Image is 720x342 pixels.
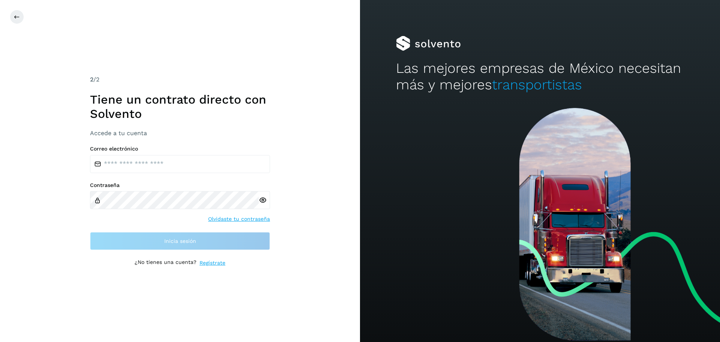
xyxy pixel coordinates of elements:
h2: Las mejores empresas de México necesitan más y mejores [396,60,684,93]
span: transportistas [492,77,582,93]
span: Inicia sesión [164,238,196,244]
button: Inicia sesión [90,232,270,250]
a: Olvidaste tu contraseña [208,215,270,223]
label: Correo electrónico [90,146,270,152]
h1: Tiene un contrato directo con Solvento [90,92,270,121]
a: Regístrate [199,259,225,267]
span: 2 [90,76,93,83]
div: /2 [90,75,270,84]
h3: Accede a tu cuenta [90,130,270,137]
label: Contraseña [90,182,270,188]
p: ¿No tienes una cuenta? [135,259,196,267]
